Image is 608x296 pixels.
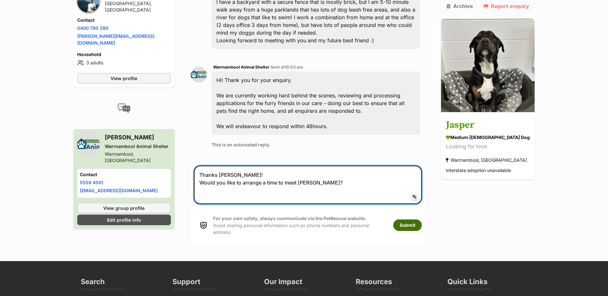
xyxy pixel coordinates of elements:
h3: Jasper [446,118,530,133]
p: This is an automated reply. [212,141,420,148]
span: Interstate adoption unavailable [446,168,511,173]
p: Avoid sharing personal information such as phone numbers and personal address. [213,215,387,235]
a: Archive [446,3,473,9]
li: 3 adults [77,59,171,67]
span: Warrnambool Animal Shelter [213,65,270,70]
img: conversation-icon-4a6f8262b818ee0b60e3300018af0b2d0b884aa5de6e9bcb8d3d4eeb1a70a7c4.svg [118,103,130,113]
a: 0400 780 390 [77,25,108,31]
div: medium [DEMOGRAPHIC_DATA] Dog [446,134,530,141]
div: Warrnambool, [GEOGRAPHIC_DATA] [446,156,527,165]
div: Looking for love [446,143,530,151]
span: Edit profile info [107,217,141,223]
strong: For your own safety, always communicate via the PetRescue website. [213,216,366,221]
div: [GEOGRAPHIC_DATA], [GEOGRAPHIC_DATA] [105,0,171,13]
div: Hi! Thank you for your enquiry. We are currently working hard behind the scenes, reviewing and pr... [212,71,420,135]
img: Warrnambool Animal Shelter profile pic [77,133,100,155]
a: View group profile [77,203,171,213]
div: Warrnambool Animal Shelter [105,143,171,150]
a: Edit profile info [77,215,171,225]
h4: Contact [80,171,169,178]
span: Sent at [271,65,303,70]
a: 5559 4591 [80,180,103,185]
a: [EMAIL_ADDRESS][DOMAIN_NAME] [80,188,158,193]
h3: Resources [356,277,392,290]
h3: Quick Links [447,277,487,290]
span: 10:02 pm [285,65,303,70]
h3: Our Impact [264,277,302,290]
h4: Household [77,51,171,58]
h4: Contact [77,17,171,23]
img: Warrnambool Animal Shelter profile pic [191,67,207,83]
h3: [PERSON_NAME] [105,133,171,142]
a: [PERSON_NAME][EMAIL_ADDRESS][DOMAIN_NAME] [77,33,154,45]
a: View profile [77,73,171,84]
div: Warrnambool, [GEOGRAPHIC_DATA] [105,151,171,164]
span: View group profile [103,205,145,211]
h3: Support [172,277,200,290]
button: Submit [393,219,422,231]
a: Report enquiry [483,3,529,9]
img: Jasper [441,19,535,112]
a: Jasper medium [DEMOGRAPHIC_DATA] Dog Looking for love Warrnambool, [GEOGRAPHIC_DATA] Interstate a... [441,113,535,180]
h3: Search [81,277,105,290]
span: View profile [111,75,137,82]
